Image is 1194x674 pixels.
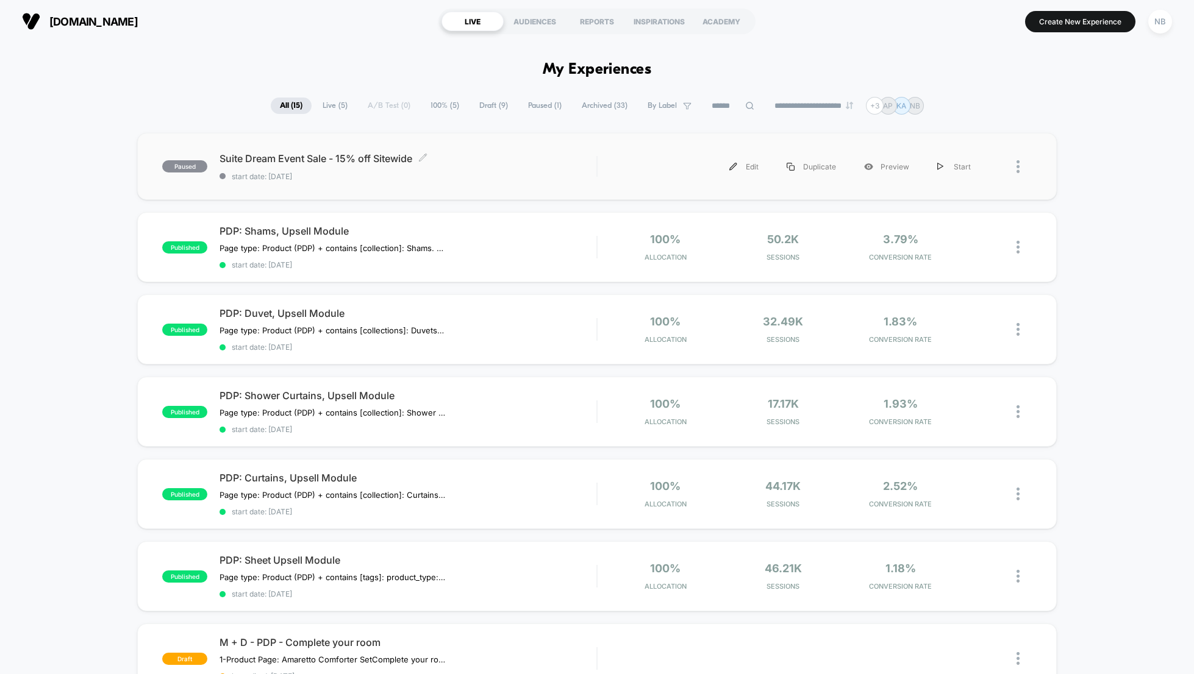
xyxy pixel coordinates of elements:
span: published [162,241,207,254]
span: PDP: Shams, Upsell Module [220,225,596,237]
span: Suite Dream Event Sale - 15% off Sitewide [220,152,596,165]
button: NB [1145,9,1176,34]
img: menu [729,163,737,171]
p: NB [910,101,920,110]
div: NB [1148,10,1172,34]
img: close [1017,241,1020,254]
h1: My Experiences [543,61,652,79]
span: CONVERSION RATE [845,335,956,344]
span: start date: [DATE] [220,172,596,181]
div: AUDIENCES [504,12,566,31]
span: published [162,570,207,583]
span: Allocation [645,500,687,508]
span: 100% ( 5 ) [421,98,468,114]
span: 1-Product Page: Amaretto Comforter SetComplete your room SKUS: SHEET: Premier Sheet Set - Color -... [220,654,446,664]
span: Sessions [727,253,839,261]
span: CONVERSION RATE [845,582,956,591]
span: By Label [648,101,677,110]
img: close [1017,488,1020,500]
span: start date: [DATE] [220,589,596,598]
div: LIVE [441,12,504,31]
span: 44.17k [765,480,801,492]
span: 1.93% [884,397,918,410]
span: Draft ( 9 ) [470,98,517,114]
span: start date: [DATE] [220,425,596,434]
span: Page type: Product (PDP) + contains [collection]: Shower Curtains. Shows Products from [selected ... [220,408,446,417]
span: M + D - PDP - Complete your room [220,636,596,648]
img: close [1017,570,1020,583]
img: end [846,102,853,109]
div: + 3 [866,97,884,115]
div: Start [923,153,985,180]
span: Allocation [645,582,687,591]
span: Sessions [727,500,839,508]
span: PDP: Duvet, Upsell Module [220,307,596,319]
span: start date: [DATE] [220,507,596,516]
span: 1.83% [884,315,917,328]
span: Allocation [645,417,687,426]
span: published [162,406,207,418]
span: Sessions [727,582,839,591]
span: Live ( 5 ) [313,98,357,114]
span: 100% [650,233,681,246]
span: 1.18% [885,562,916,575]
div: ACADEMY [690,12,753,31]
p: KA [896,101,906,110]
span: CONVERSION RATE [845,500,956,508]
p: AP [883,101,893,110]
div: REPORTS [566,12,628,31]
span: PDP: Shower Curtains, Upsell Module [220,389,596,402]
img: menu [937,163,943,171]
span: All ( 15 ) [271,98,312,114]
div: Duplicate [773,153,850,180]
span: [DOMAIN_NAME] [49,15,138,28]
img: close [1017,323,1020,336]
div: INSPIRATIONS [628,12,690,31]
span: start date: [DATE] [220,342,596,352]
span: published [162,488,207,500]
span: Page type: Product (PDP) + contains [tags]: product_type:comforter sets, down alternative comfort... [220,572,446,582]
img: close [1017,160,1020,173]
button: [DOMAIN_NAME] [18,12,141,31]
span: PDP: Curtains, Upsell Module [220,472,596,484]
span: 3.79% [883,233,918,246]
span: Paused ( 1 ) [519,98,571,114]
span: published [162,324,207,336]
span: start date: [DATE] [220,260,596,269]
span: 100% [650,562,681,575]
span: PDP: Sheet Upsell Module [220,554,596,566]
button: Create New Experience [1025,11,1135,32]
span: 17.17k [768,397,799,410]
span: draft [162,653,207,665]
span: 46.21k [765,562,802,575]
span: Page type: Product (PDP) + contains [collection]: Curtains. Shows Products from [selected product... [220,490,446,500]
span: paused [162,160,207,172]
div: Edit [715,153,773,180]
span: Page type: Product (PDP) + contains [collection]: Shams. Shows Products from [selected products] ... [220,243,446,253]
img: close [1017,405,1020,418]
span: 100% [650,480,681,492]
span: CONVERSION RATE [845,253,956,261]
span: 50.2k [767,233,799,246]
span: 2.52% [883,480,918,492]
span: Page type: Product (PDP) + contains [collections]: Duvets. Shows Products from [collections]down/... [220,325,446,335]
span: Allocation [645,253,687,261]
img: menu [787,163,795,171]
span: 100% [650,315,681,328]
span: Archived ( 33 ) [573,98,637,114]
div: Preview [850,153,923,180]
img: close [1017,652,1020,665]
span: 32.49k [763,315,803,328]
img: Visually logo [22,12,40,30]
span: Allocation [645,335,687,344]
span: Sessions [727,417,839,426]
span: CONVERSION RATE [845,417,956,426]
span: 100% [650,397,681,410]
span: Sessions [727,335,839,344]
